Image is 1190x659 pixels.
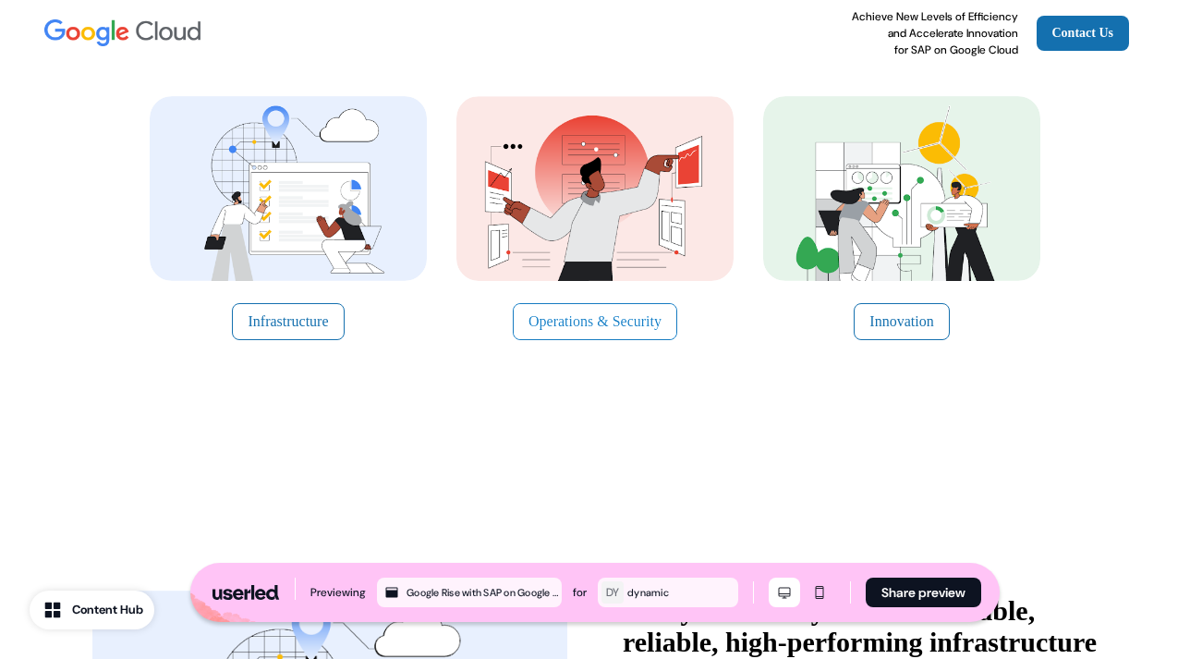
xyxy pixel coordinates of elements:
button: Share preview [866,578,981,607]
div: dynamic [627,584,735,601]
button: Content Hub [30,591,154,629]
a: Infrastructure [150,96,427,340]
strong: Run your SAP systems on scalable, reliable, high-performing infrastructure [623,595,1097,657]
button: Innovation [854,303,949,340]
div: Previewing [310,583,366,602]
div: Content Hub [72,601,143,619]
button: Operations & Security [513,303,677,340]
button: Mobile mode [804,578,835,607]
div: for [573,583,587,602]
a: Innovation [763,96,1040,340]
a: Operations & Security [456,96,734,340]
button: Desktop mode [769,578,800,607]
a: Contact Us [1037,16,1130,51]
button: Infrastructure [232,303,344,340]
p: Achieve New Levels of Efficiency and Accelerate Innovation for SAP on Google Cloud [852,8,1018,58]
div: DY [606,583,620,602]
div: Google Rise with SAP on Google Cloud [407,584,558,601]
